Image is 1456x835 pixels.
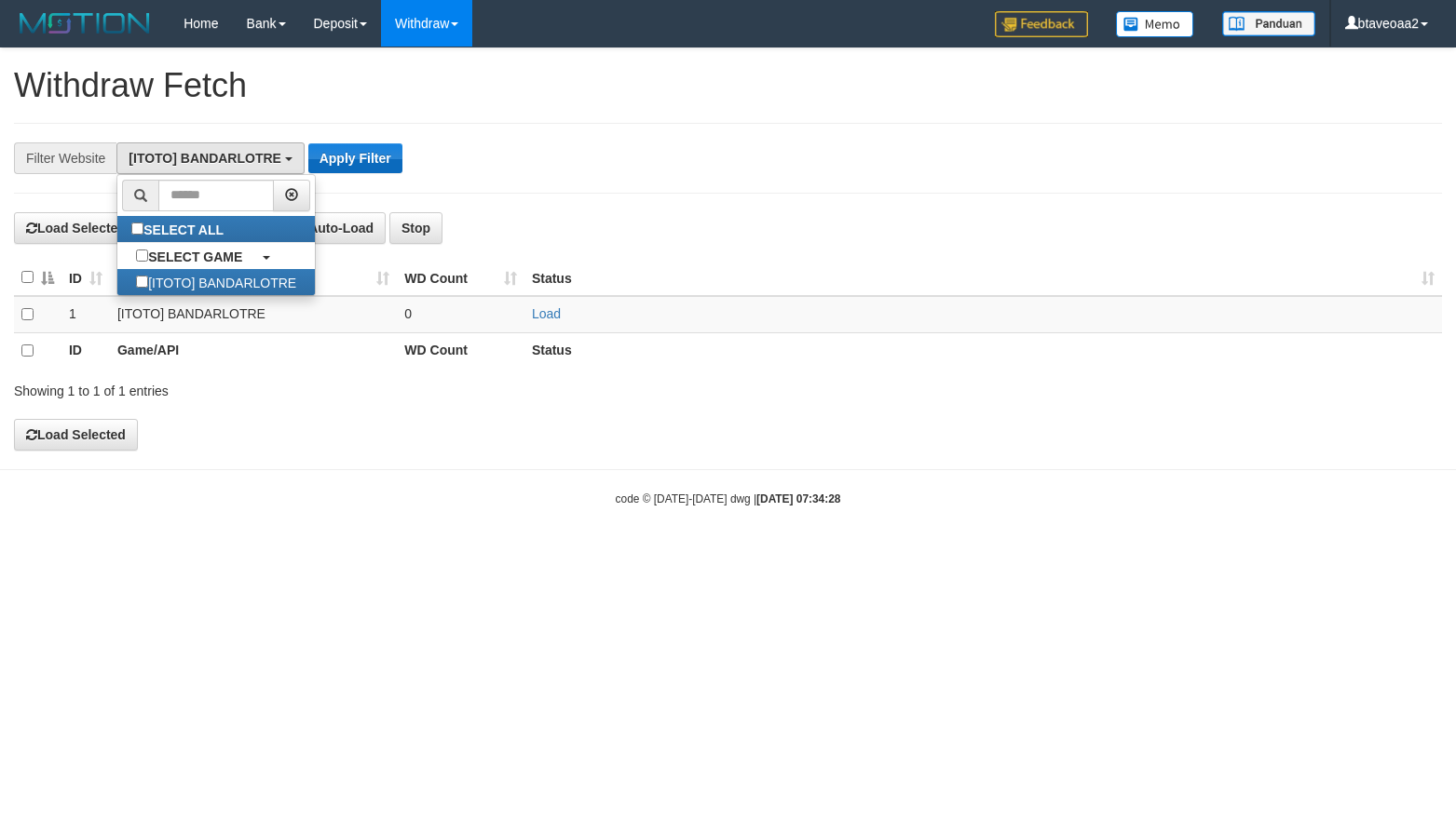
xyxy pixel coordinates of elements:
label: [ITOTO] BANDARLOTRE [117,269,315,295]
th: Game/API: activate to sort column ascending [110,260,397,296]
td: 1 [61,296,110,332]
button: Stop [389,212,442,244]
input: SELECT GAME [136,249,148,262]
h1: Withdraw Fetch [14,67,1442,104]
th: ID: activate to sort column ascending [61,260,110,296]
button: Run Auto-Load [257,212,387,244]
img: Feedback.jpg [995,11,1088,37]
strong: [DATE] 07:34:28 [756,492,840,505]
th: Status [524,332,1442,368]
input: SELECT ALL [131,222,143,235]
div: Filter Website [14,142,116,174]
a: SELECT GAME [117,243,315,269]
button: [ITOTO] BANDARLOTRE [116,142,304,174]
div: Showing 1 to 1 of 1 entries [14,374,592,400]
img: panduan.png [1222,11,1315,36]
label: SELECT ALL [117,216,242,242]
span: [ITOTO] BANDARLOTRE [129,151,281,166]
small: code © [DATE]-[DATE] dwg | [616,492,841,505]
button: Load Selected [14,419,138,451]
th: Status: activate to sort column ascending [524,260,1442,296]
th: WD Count: activate to sort column ascending [397,260,524,296]
span: 0 [404,306,412,321]
th: ID [61,332,110,368]
th: WD Count [397,332,524,368]
input: [ITOTO] BANDARLOTRE [136,276,148,288]
img: MOTION_logo.png [14,9,156,37]
button: Apply Filter [308,143,402,173]
th: Game/API [110,332,397,368]
button: Load Selected [14,212,138,244]
img: Button%20Memo.svg [1116,11,1194,37]
b: SELECT GAME [148,249,242,264]
a: Load [532,306,561,321]
td: [ITOTO] BANDARLOTRE [110,296,397,332]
